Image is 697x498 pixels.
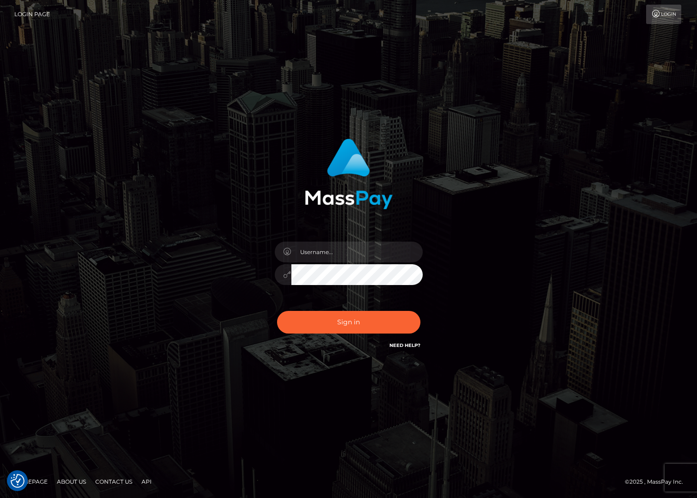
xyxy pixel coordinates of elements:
button: Consent Preferences [11,474,25,488]
img: Revisit consent button [11,474,25,488]
a: Login Page [14,5,50,24]
a: API [138,474,155,489]
input: Username... [291,242,423,262]
a: Homepage [10,474,51,489]
div: © 2025 , MassPay Inc. [625,477,690,487]
a: Contact Us [92,474,136,489]
a: Login [646,5,681,24]
a: Need Help? [389,342,420,348]
a: About Us [53,474,90,489]
button: Sign in [277,311,420,334]
img: MassPay Login [305,139,393,209]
